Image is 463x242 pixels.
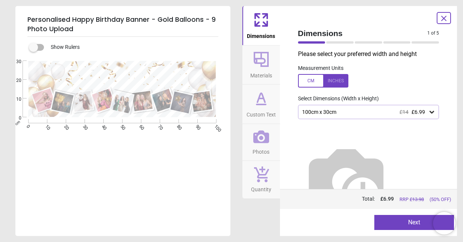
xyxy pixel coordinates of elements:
[298,28,428,39] span: Dimensions
[250,68,272,80] span: Materials
[427,30,439,36] span: 1 of 5
[27,12,218,37] h5: Personalised Happy Birthday Banner - Gold Balloons - 9 Photo Upload
[301,109,428,115] div: 100cm x 30cm
[242,161,280,198] button: Quantity
[242,85,280,124] button: Custom Text
[14,119,21,126] span: cm
[297,195,451,203] div: Total:
[383,196,394,202] span: 6.99
[251,182,271,194] span: Quantity
[247,107,276,119] span: Custom Text
[412,109,425,115] span: £6.99
[298,131,394,227] img: Helper for size comparison
[298,65,343,72] label: Measurement Units
[7,115,21,121] span: 0
[433,212,455,234] iframe: Brevo live chat
[242,45,280,85] button: Materials
[242,124,280,161] button: Photos
[247,29,275,40] span: Dimensions
[410,197,424,202] span: £ 13.98
[7,77,21,84] span: 20
[399,196,424,203] span: RRP
[430,196,451,203] span: (50% OFF)
[399,109,409,115] span: £14
[253,145,269,156] span: Photos
[7,96,21,103] span: 10
[33,43,230,52] div: Show Rulers
[292,95,379,103] label: Select Dimensions (Width x Height)
[298,50,445,58] p: Please select your preferred width and height
[7,59,21,65] span: 30
[380,195,394,203] span: £
[374,215,454,230] button: Next
[242,6,280,45] button: Dimensions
